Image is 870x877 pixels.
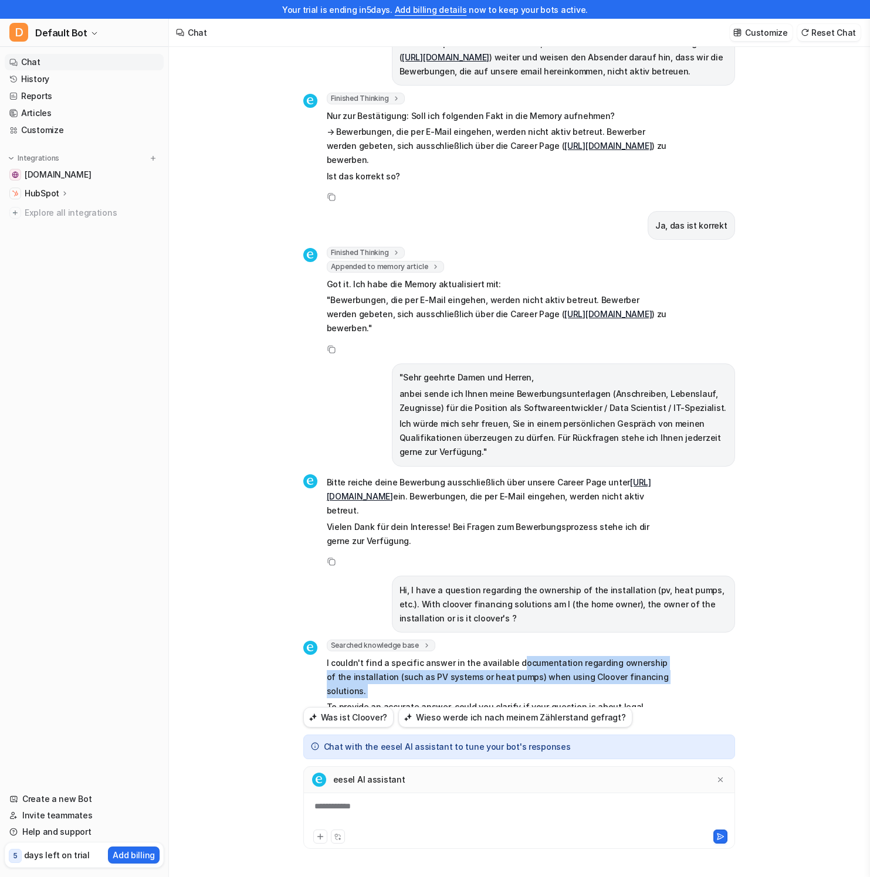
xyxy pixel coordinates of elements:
p: Bitte reiche deine Bewerbung ausschließlich über unsere Career Page unter ein. Bewerbungen, die p... [327,475,670,518]
p: Ich würde mich sehr freuen, Sie in einem persönlichen Gespräch von meinen Qualifikationen überzeu... [400,417,727,459]
p: Customize [745,26,787,39]
a: Invite teammates [5,807,164,824]
img: explore all integrations [9,207,21,219]
span: Finished Thinking [327,247,405,259]
p: Ist das korrekt so? [327,169,670,183]
p: Wenn sich per Email beworben wird, leiten wir immer an unsere Career Page ( ) weiter und weisen d... [400,36,727,79]
img: help.cloover.co [12,171,19,178]
p: HubSpot [25,188,59,199]
span: D [9,23,28,42]
p: "Sehr geehrte Damen und Herren, [400,370,727,385]
p: anbei sende ich Ihnen meine Bewerbungsunterlagen (Anschreiben, Lebenslauf, Zeugnisse) für die Pos... [400,387,727,415]
img: reset [801,28,809,37]
a: [URL][DOMAIN_NAME] [564,309,652,319]
p: Got it. Ich habe die Memory aktualisiert mit: [327,277,670,291]
div: To enrich screen reader interactions, please activate Accessibility in Grammarly extension settings [306,800,732,827]
button: Customize [730,24,792,41]
span: Appended to memory article [327,261,445,273]
a: Customize [5,122,164,138]
a: Explore all integrations [5,205,164,221]
div: Chat [188,26,207,39]
a: help.cloover.co[DOMAIN_NAME] [5,166,164,183]
p: eesel AI assistant [333,774,405,786]
span: Finished Thinking [327,93,405,104]
p: → Bewerbungen, die per E-Mail eingehen, werden nicht aktiv betreut. Bewerber werden gebeten, sich... [327,125,670,167]
a: Help and support [5,824,164,840]
a: Chat [5,54,164,70]
a: Reports [5,88,164,104]
p: Add billing [113,849,155,861]
a: [URL][DOMAIN_NAME] [564,141,652,151]
p: "Bewerbungen, die per E-Mail eingehen, werden nicht aktiv betreut. Bewerber werden gebeten, sich ... [327,293,670,335]
img: menu_add.svg [149,154,157,162]
span: Explore all integrations [25,203,159,222]
a: [URL][DOMAIN_NAME] [402,52,489,62]
img: HubSpot [12,190,19,197]
span: Searched knowledge base [327,640,435,651]
a: Add billing details [395,5,467,15]
p: days left on trial [24,849,90,861]
p: Vielen Dank für dein Interesse! Bei Fragen zum Bewerbungsprozess stehe ich dir gerne zur Verfügung. [327,520,670,548]
p: I couldn't find a specific answer in the available documentation regarding ownership of the insta... [327,656,670,698]
span: Default Bot [35,25,87,41]
a: History [5,71,164,87]
button: Was ist Cloover? [303,707,394,728]
p: Integrations [18,154,59,163]
img: expand menu [7,154,15,162]
p: Ja, das ist korrekt [655,219,727,233]
p: Chat with the eesel AI assistant to tune your bot's responses [324,741,571,753]
a: Create a new Bot [5,791,164,807]
button: Add billing [108,847,160,864]
p: Hi, I have a question regarding the ownership of the installation (pv, heat pumps, etc.). With cl... [400,583,727,626]
a: Articles [5,105,164,121]
p: To provide an accurate answer, could you clarify if your question is about legal ownership during... [327,700,670,742]
button: Integrations [5,152,63,164]
span: [DOMAIN_NAME] [25,169,91,181]
p: Nur zur Bestätigung: Soll ich folgenden Fakt in die Memory aufnehmen? [327,109,670,123]
p: 5 [13,851,18,861]
button: Wieso werde ich nach meinem Zählerstand gefragt? [398,707,632,728]
img: customize [733,28,742,37]
button: Reset Chat [797,24,861,41]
